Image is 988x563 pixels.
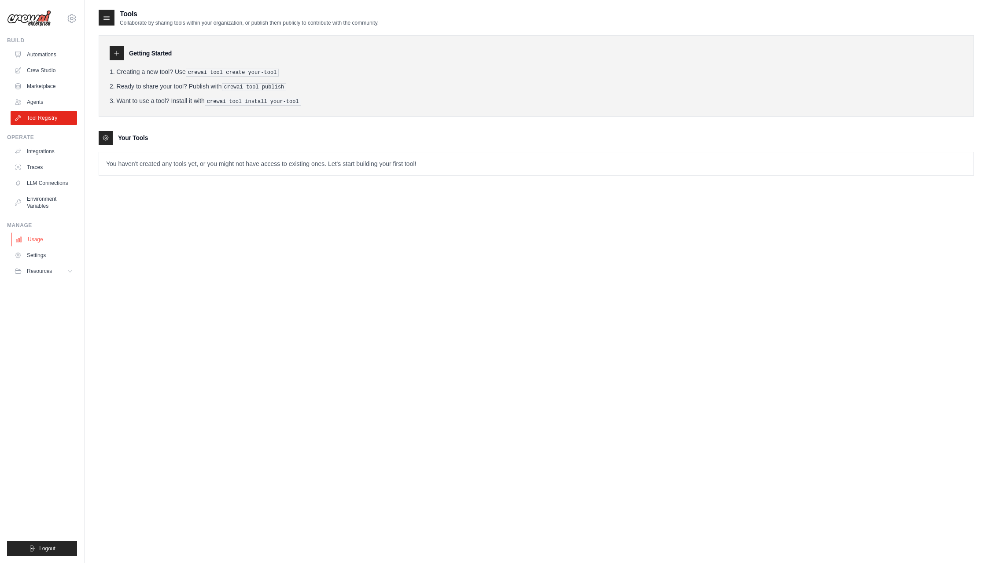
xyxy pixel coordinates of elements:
[118,133,148,142] h3: Your Tools
[39,545,55,552] span: Logout
[7,37,77,44] div: Build
[7,10,51,27] img: Logo
[11,248,77,262] a: Settings
[99,152,973,175] p: You haven't created any tools yet, or you might not have access to existing ones. Let's start bui...
[11,79,77,93] a: Marketplace
[7,222,77,229] div: Manage
[11,63,77,77] a: Crew Studio
[205,98,301,106] pre: crewai tool install your-tool
[186,69,279,77] pre: crewai tool create your-tool
[11,144,77,158] a: Integrations
[11,192,77,213] a: Environment Variables
[110,96,963,106] li: Want to use a tool? Install it with
[11,232,78,247] a: Usage
[11,48,77,62] a: Automations
[7,541,77,556] button: Logout
[27,268,52,275] span: Resources
[129,49,172,58] h3: Getting Started
[11,264,77,278] button: Resources
[11,176,77,190] a: LLM Connections
[120,9,379,19] h2: Tools
[222,83,287,91] pre: crewai tool publish
[120,19,379,26] p: Collaborate by sharing tools within your organization, or publish them publicly to contribute wit...
[11,160,77,174] a: Traces
[110,82,963,91] li: Ready to share your tool? Publish with
[7,134,77,141] div: Operate
[11,95,77,109] a: Agents
[11,111,77,125] a: Tool Registry
[110,67,963,77] li: Creating a new tool? Use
